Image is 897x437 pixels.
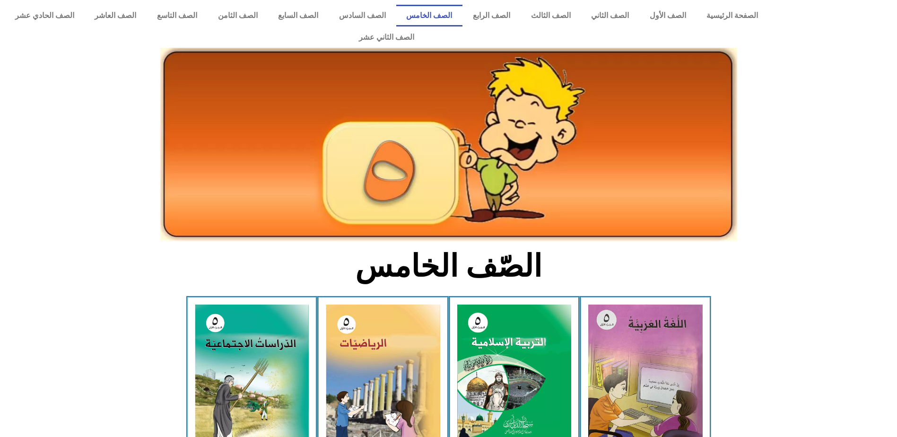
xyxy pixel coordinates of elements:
[147,5,208,26] a: الصف التاسع
[581,5,639,26] a: الصف الثاني
[521,5,581,26] a: الصف الثالث
[268,5,329,26] a: الصف السابع
[5,26,768,48] a: الصف الثاني عشر
[329,5,396,26] a: الصف السادس
[292,248,605,285] h2: الصّف الخامس
[5,5,85,26] a: الصف الحادي عشر
[639,5,697,26] a: الصف الأول
[85,5,147,26] a: الصف العاشر
[208,5,268,26] a: الصف الثامن
[697,5,769,26] a: الصفحة الرئيسية
[462,5,521,26] a: الصف الرابع
[396,5,463,26] a: الصف الخامس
